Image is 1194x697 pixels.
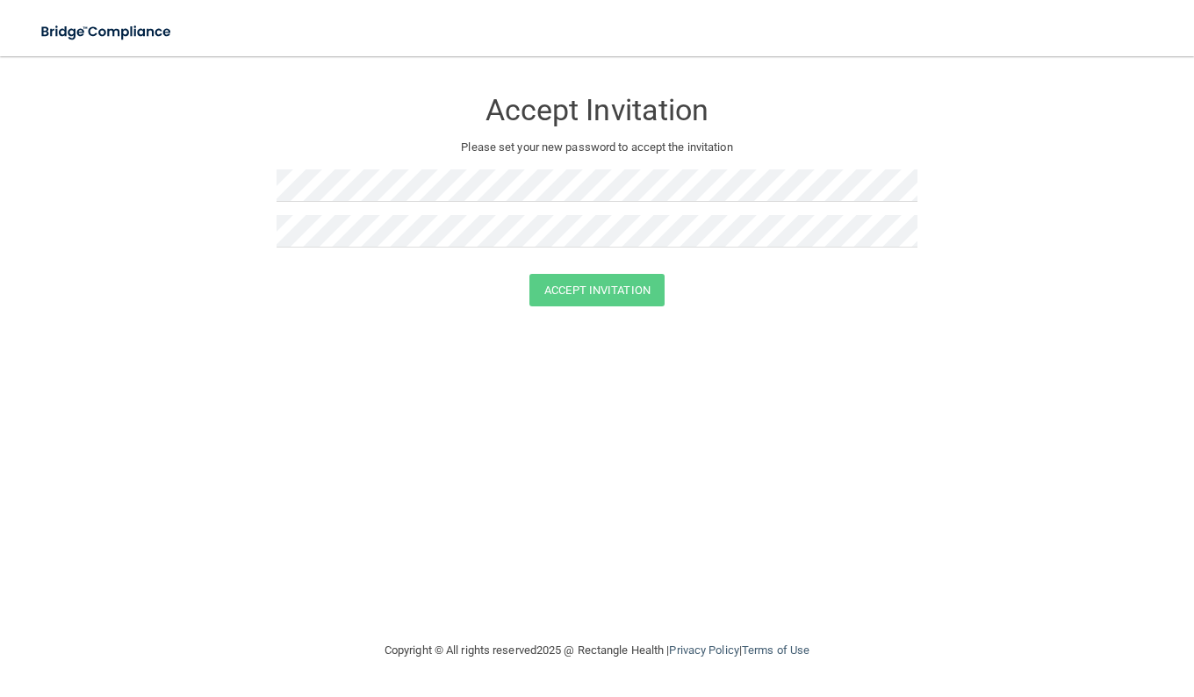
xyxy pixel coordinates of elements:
[277,622,917,679] div: Copyright © All rights reserved 2025 @ Rectangle Health | |
[277,94,917,126] h3: Accept Invitation
[290,137,904,158] p: Please set your new password to accept the invitation
[742,643,809,657] a: Terms of Use
[669,643,738,657] a: Privacy Policy
[26,14,188,50] img: bridge_compliance_login_screen.278c3ca4.svg
[529,274,665,306] button: Accept Invitation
